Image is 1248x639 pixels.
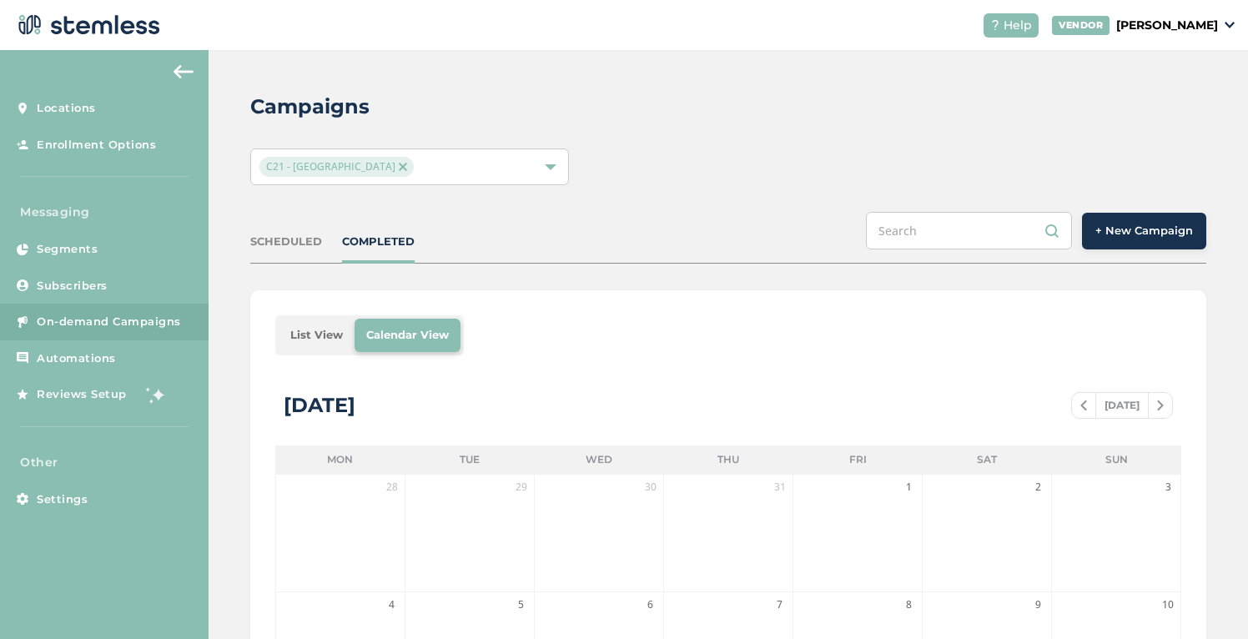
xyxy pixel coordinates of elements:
li: Sat [923,445,1052,474]
iframe: Chat Widget [1165,559,1248,639]
span: Help [1004,17,1032,34]
button: + New Campaign [1082,213,1206,249]
div: VENDOR [1052,16,1110,35]
span: 1 [901,479,918,496]
span: 6 [642,596,659,613]
span: 10 [1160,596,1176,613]
span: Locations [37,100,96,117]
img: icon-chevron-left-b8c47ebb.svg [1080,400,1087,410]
span: 30 [642,479,659,496]
div: SCHEDULED [250,234,322,250]
span: Segments [37,241,98,258]
span: Enrollment Options [37,137,156,153]
img: icon-chevron-right-bae969c5.svg [1157,400,1164,410]
img: icon-help-white-03924b79.svg [990,20,1000,30]
span: 28 [384,479,400,496]
span: Reviews Setup [37,386,127,403]
li: Sun [1052,445,1181,474]
span: 8 [901,596,918,613]
li: Fri [793,445,923,474]
span: 2 [1030,479,1047,496]
img: icon-close-accent-8a337256.svg [399,163,407,171]
li: Tue [405,445,534,474]
h2: Campaigns [250,92,370,122]
span: Settings [37,491,88,508]
input: Search [866,212,1072,249]
p: [PERSON_NAME] [1116,17,1218,34]
img: logo-dark-0685b13c.svg [13,8,160,42]
span: + New Campaign [1095,223,1193,239]
span: [DATE] [1095,393,1149,418]
li: Thu [663,445,793,474]
span: 29 [513,479,530,496]
img: glitter-stars-b7820f95.gif [139,378,173,411]
li: Calendar View [355,319,460,352]
span: C21 - [GEOGRAPHIC_DATA] [259,157,414,177]
li: Mon [275,445,405,474]
div: [DATE] [284,390,355,420]
span: 4 [384,596,400,613]
span: 7 [772,596,788,613]
img: icon-arrow-back-accent-c549486e.svg [174,65,194,78]
span: 5 [513,596,530,613]
div: COMPLETED [342,234,415,250]
span: 9 [1030,596,1047,613]
li: List View [279,319,355,352]
span: Subscribers [37,278,108,294]
span: Automations [37,350,116,367]
span: On-demand Campaigns [37,314,181,330]
span: 31 [772,479,788,496]
li: Wed [534,445,663,474]
span: 3 [1160,479,1176,496]
img: icon_down-arrow-small-66adaf34.svg [1225,22,1235,28]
